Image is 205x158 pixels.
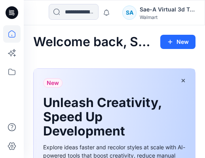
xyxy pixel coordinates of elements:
[47,78,59,88] span: New
[33,35,157,49] h2: Welcome back, Sae-A Virtual
[122,6,137,20] div: SA
[140,5,195,14] div: Sae-A Virtual 3d Team
[43,96,186,138] h1: Unleash Creativity, Speed Up Development
[140,14,195,20] div: Walmart
[160,35,196,49] button: New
